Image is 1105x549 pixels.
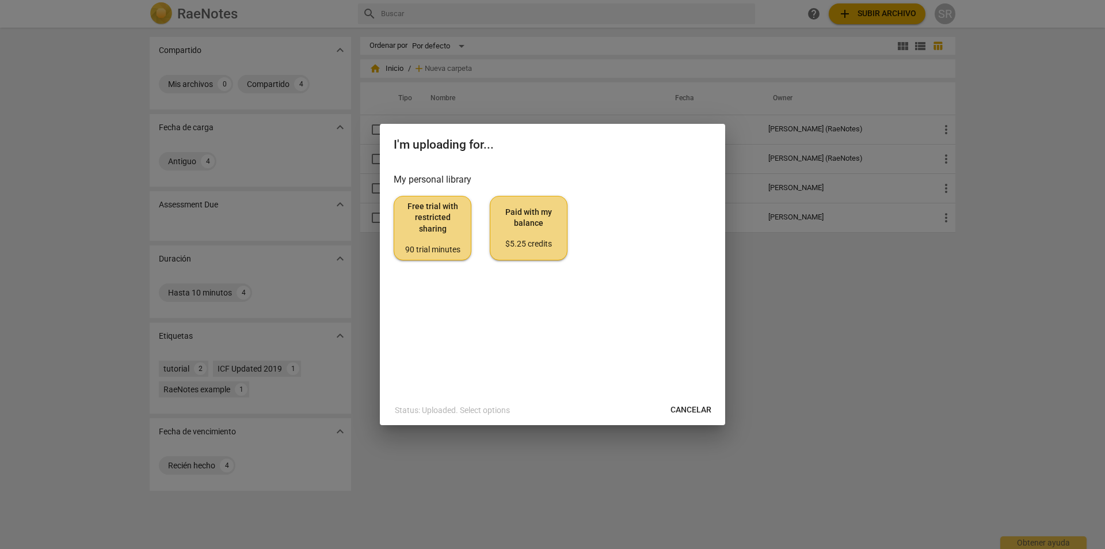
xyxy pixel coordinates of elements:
[394,173,711,187] h3: My personal library
[490,196,567,260] button: Paid with my balance$5.25 credits
[394,138,711,152] h2: I'm uploading for...
[403,244,462,256] div: 90 trial minutes
[500,238,558,250] div: $5.25 credits
[394,196,471,260] button: Free trial with restricted sharing90 trial minutes
[670,404,711,416] span: Cancelar
[403,201,462,255] span: Free trial with restricted sharing
[395,404,510,417] p: Status: Uploaded. Select options
[500,207,558,250] span: Paid with my balance
[661,400,721,421] button: Cancelar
